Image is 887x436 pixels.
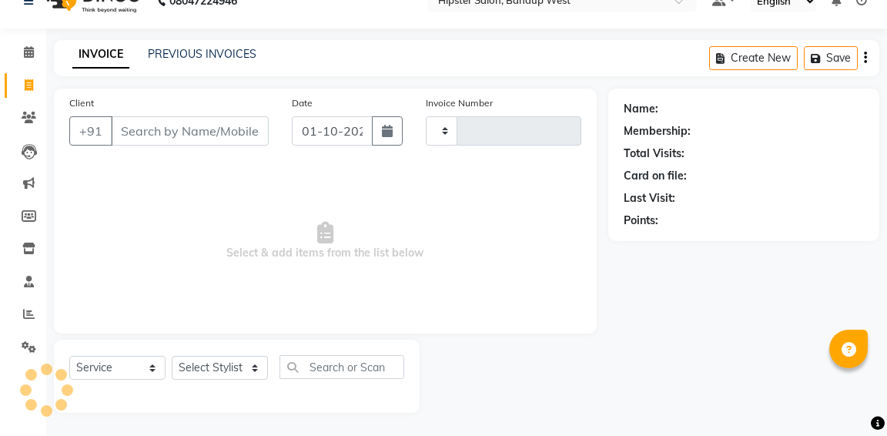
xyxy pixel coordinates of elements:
[72,41,129,69] a: INVOICE
[624,213,658,229] div: Points:
[69,116,112,146] button: +91
[111,116,269,146] input: Search by Name/Mobile/Email/Code
[279,355,404,379] input: Search or Scan
[804,46,858,70] button: Save
[69,164,581,318] span: Select & add items from the list below
[624,146,684,162] div: Total Visits:
[624,101,658,117] div: Name:
[69,96,94,110] label: Client
[624,190,675,206] div: Last Visit:
[148,47,256,61] a: PREVIOUS INVOICES
[624,168,687,184] div: Card on file:
[624,123,691,139] div: Membership:
[709,46,798,70] button: Create New
[426,96,493,110] label: Invoice Number
[292,96,313,110] label: Date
